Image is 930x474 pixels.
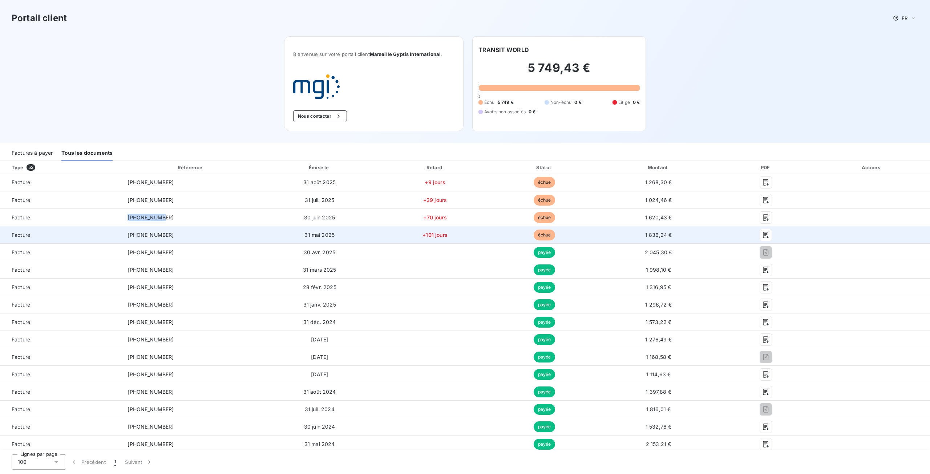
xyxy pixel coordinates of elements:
[534,421,555,432] span: payée
[646,267,671,273] span: 1 998,10 €
[128,179,174,185] span: [PHONE_NUMBER]
[114,458,116,466] span: 1
[18,458,27,466] span: 100
[645,336,672,343] span: 1 276,49 €
[128,441,174,447] span: [PHONE_NUMBER]
[534,404,555,415] span: payée
[477,93,480,99] span: 0
[110,454,121,470] button: 1
[6,336,116,343] span: Facture
[304,214,335,220] span: 30 juin 2025
[61,145,113,161] div: Tous les documents
[305,197,334,203] span: 31 juil. 2025
[6,371,116,378] span: Facture
[128,336,174,343] span: [PHONE_NUMBER]
[645,197,672,203] span: 1 024,46 €
[6,388,116,396] span: Facture
[311,336,328,343] span: [DATE]
[633,99,640,106] span: 0 €
[293,74,340,99] img: Company logo
[646,424,672,430] span: 1 532,76 €
[311,354,328,360] span: [DATE]
[646,354,671,360] span: 1 168,58 €
[534,177,555,188] span: échue
[6,319,116,326] span: Facture
[6,197,116,204] span: Facture
[423,214,446,220] span: +70 jours
[6,179,116,186] span: Facture
[370,51,441,57] span: Marseille Gyptis International
[534,386,555,397] span: payée
[484,99,495,106] span: Échu
[128,406,174,412] span: [PHONE_NUMBER]
[529,109,535,115] span: 0 €
[534,282,555,293] span: payée
[534,334,555,345] span: payée
[311,371,328,377] span: [DATE]
[646,406,671,412] span: 1 816,01 €
[534,230,555,240] span: échue
[128,301,174,308] span: [PHONE_NUMBER]
[618,99,630,106] span: Litige
[534,352,555,362] span: payée
[6,214,116,221] span: Facture
[304,424,335,430] span: 30 juin 2024
[12,145,53,161] div: Factures à payer
[293,110,347,122] button: Nous contacter
[304,232,335,238] span: 31 mai 2025
[645,179,672,185] span: 1 268,30 €
[645,301,672,308] span: 1 296,72 €
[478,61,640,82] h2: 5 749,43 €
[6,231,116,239] span: Facture
[304,249,335,255] span: 30 avr. 2025
[303,179,336,185] span: 31 août 2025
[121,454,157,470] button: Suivant
[27,164,35,171] span: 52
[534,369,555,380] span: payée
[128,284,174,290] span: [PHONE_NUMBER]
[534,247,555,258] span: payée
[305,406,335,412] span: 31 juil. 2024
[425,179,445,185] span: +9 jours
[128,371,174,377] span: [PHONE_NUMBER]
[6,301,116,308] span: Facture
[646,371,671,377] span: 1 114,63 €
[128,197,174,203] span: [PHONE_NUMBER]
[534,439,555,450] span: payée
[814,164,929,171] div: Actions
[646,441,671,447] span: 2 153,21 €
[423,197,447,203] span: +39 jours
[6,353,116,361] span: Facture
[534,264,555,275] span: payée
[303,267,336,273] span: 31 mars 2025
[534,317,555,328] span: payée
[6,266,116,274] span: Facture
[303,389,336,395] span: 31 août 2024
[646,389,671,395] span: 1 397,88 €
[128,267,174,273] span: [PHONE_NUMBER]
[574,99,581,106] span: 0 €
[381,164,489,171] div: Retard
[484,109,526,115] span: Avoirs non associés
[303,284,336,290] span: 28 févr. 2025
[128,232,174,238] span: [PHONE_NUMBER]
[128,424,174,430] span: [PHONE_NUMBER]
[303,319,336,325] span: 31 déc. 2024
[128,354,174,360] span: [PHONE_NUMBER]
[600,164,717,171] div: Montant
[66,454,110,470] button: Précédent
[293,51,454,57] span: Bienvenue sur votre portail client .
[6,249,116,256] span: Facture
[720,164,812,171] div: PDF
[646,319,672,325] span: 1 573,22 €
[478,45,529,54] h6: TRANSIT WORLD
[303,301,336,308] span: 31 janv. 2025
[178,165,202,170] div: Référence
[128,389,174,395] span: [PHONE_NUMBER]
[12,12,67,25] h3: Portail client
[128,214,174,220] span: [PHONE_NUMBER]
[902,15,907,21] span: FR
[6,406,116,413] span: Facture
[550,99,571,106] span: Non-échu
[534,195,555,206] span: échue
